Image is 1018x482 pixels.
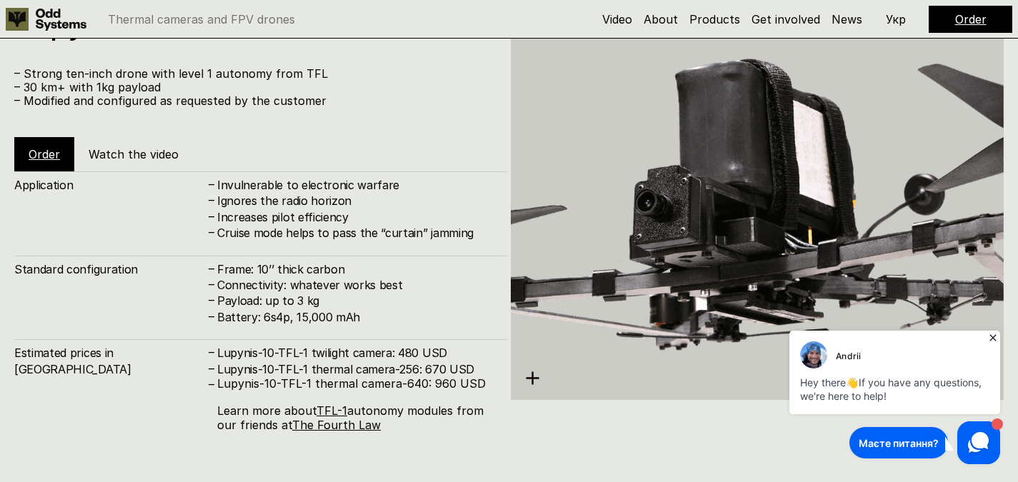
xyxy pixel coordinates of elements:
h4: – [209,209,214,224]
h4: Application [14,177,207,193]
p: Lupynis-10-TFL-1 thermal camera-640: 960 USD Learn more about autonomy modules from our friends at [217,377,494,432]
a: Order [955,12,987,26]
a: The Fourth Law [292,418,381,432]
h4: Invulnerable to electronic warfare [217,177,494,193]
a: Video [602,12,632,26]
p: Thermal cameras and FPV drones [108,14,295,25]
iframe: HelpCrunch [786,326,1004,468]
h4: – [209,360,214,376]
h4: – [209,344,214,360]
h4: Estimated prices in [GEOGRAPHIC_DATA] [14,345,207,377]
a: Products [689,12,740,26]
h4: – [209,376,214,392]
h4: Lupynis-10-TFL-1 twilight camera: 480 USD [217,345,494,361]
a: News [832,12,862,26]
h4: – [209,224,214,240]
h4: Cruise mode helps to pass the “curtain” jamming [217,225,494,241]
a: Get involved [752,12,820,26]
h4: Increases pilot efficiency [217,209,494,225]
h4: – [209,292,214,308]
h4: Standard configuration [14,261,207,277]
p: – Modified and configured as requested by the customer [14,94,494,108]
h5: Watch the video [89,146,179,162]
a: TFL-1 [316,403,347,418]
h4: Connectivity: whatever works best [217,277,494,293]
a: About [644,12,678,26]
a: Order [29,147,60,161]
h4: Frame: 10’’ thick carbon [217,261,494,277]
h4: – [209,260,214,276]
p: – Strong ten-inch drone with level 1 autonomy from TFL [14,67,494,81]
h4: – [209,176,214,192]
h4: – [209,276,214,292]
h4: Lupynis-10-TFL-1 thermal camera-256: 670 USD [217,361,494,377]
h4: Payload: up to 3 kg [217,293,494,308]
h4: – [209,308,214,324]
h4: Battery: 6s4p, 15,000 mAh [217,309,494,325]
p: Укр [886,14,906,25]
h4: Ignores the radio horizon [217,193,494,209]
p: – 30 km+ with 1kg payload [14,81,494,94]
h4: – [209,192,214,208]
